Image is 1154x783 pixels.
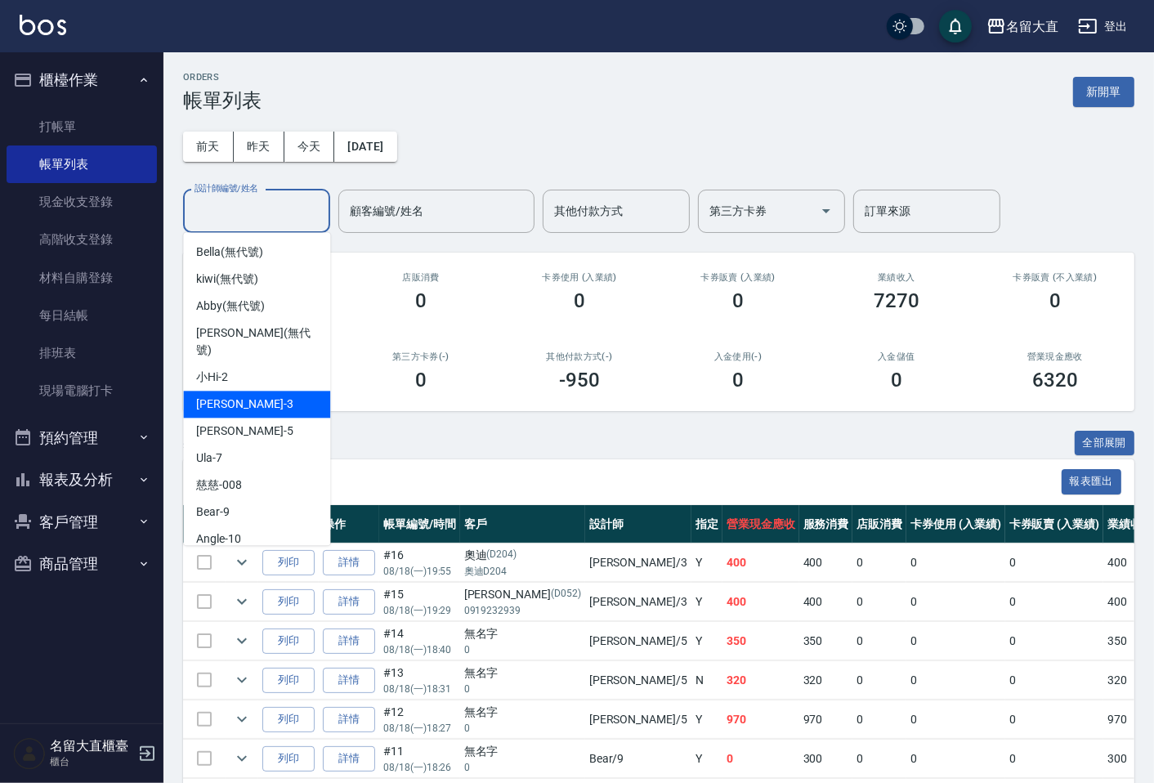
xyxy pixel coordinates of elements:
button: 客戶管理 [7,501,157,544]
h3: 0 [1049,289,1061,312]
td: 0 [1005,622,1104,660]
td: 970 [722,700,799,739]
span: Abby (無代號) [196,298,265,315]
h2: ORDERS [183,72,262,83]
td: 0 [1005,740,1104,778]
td: [PERSON_NAME] /5 [585,700,691,739]
td: 0 [852,544,906,582]
button: expand row [230,629,254,653]
div: [PERSON_NAME] [464,586,581,603]
a: 帳單列表 [7,145,157,183]
p: 08/18 (一) 19:55 [383,564,456,579]
td: Y [691,583,722,621]
td: N [691,661,722,700]
button: 前天 [183,132,234,162]
h2: 入金儲值 [837,351,956,362]
button: save [939,10,972,43]
td: 0 [852,661,906,700]
td: 0 [1005,544,1104,582]
a: 報表匯出 [1062,473,1122,489]
button: 預約管理 [7,417,157,459]
h3: 0 [415,289,427,312]
span: Angle -10 [196,530,241,548]
a: 高階收支登錄 [7,221,157,258]
th: 操作 [319,505,379,544]
a: 新開單 [1073,83,1134,99]
td: #16 [379,544,460,582]
button: 櫃檯作業 [7,59,157,101]
button: [DATE] [334,132,396,162]
span: [PERSON_NAME] -5 [196,423,293,440]
td: 0 [852,583,906,621]
td: 400 [722,544,799,582]
span: kiwi (無代號) [196,271,258,288]
td: 350 [799,622,853,660]
h2: 卡券販賣 (入業績) [678,272,798,283]
span: 訂單列表 [203,474,1062,490]
p: 0 [464,760,581,775]
th: 卡券販賣 (入業績) [1005,505,1104,544]
h2: 卡券使用 (入業績) [520,272,639,283]
td: 0 [906,740,1005,778]
td: Y [691,622,722,660]
button: 昨天 [234,132,284,162]
td: #15 [379,583,460,621]
p: 08/18 (一) 18:27 [383,721,456,736]
td: 320 [799,661,853,700]
p: (D052) [551,586,581,603]
td: Y [691,544,722,582]
span: Bear -9 [196,503,230,521]
td: 320 [722,661,799,700]
button: 登出 [1071,11,1134,42]
div: 無名字 [464,664,581,682]
div: 無名字 [464,743,581,760]
td: 0 [852,700,906,739]
div: 名留大直 [1006,16,1058,37]
td: 0 [906,700,1005,739]
h2: 營業現金應收 [995,351,1115,362]
button: 商品管理 [7,543,157,585]
td: Y [691,700,722,739]
button: 列印 [262,629,315,654]
div: 無名字 [464,704,581,721]
p: 0 [464,642,581,657]
a: 詳情 [323,589,375,615]
td: Bear /9 [585,740,691,778]
h3: 7270 [874,289,919,312]
button: 列印 [262,550,315,575]
h3: 帳單列表 [183,89,262,112]
button: Open [813,198,839,224]
th: 指定 [691,505,722,544]
button: 新開單 [1073,77,1134,107]
button: expand row [230,550,254,575]
a: 詳情 [323,668,375,693]
a: 詳情 [323,746,375,772]
td: Y [691,740,722,778]
h3: -950 [559,369,600,391]
div: 無名字 [464,625,581,642]
button: expand row [230,707,254,732]
h5: 名留大直櫃臺 [50,738,133,754]
p: 0919232939 [464,603,581,618]
a: 詳情 [323,707,375,732]
a: 每日結帳 [7,297,157,334]
td: 0 [1005,661,1104,700]
a: 排班表 [7,334,157,372]
h3: 6320 [1032,369,1078,391]
button: 名留大直 [980,10,1065,43]
button: 今天 [284,132,335,162]
td: 400 [799,544,853,582]
button: 全部展開 [1075,431,1135,456]
button: 列印 [262,746,315,772]
div: 奧迪 [464,547,581,564]
button: 列印 [262,589,315,615]
a: 現金收支登錄 [7,183,157,221]
p: 0 [464,682,581,696]
a: 詳情 [323,550,375,575]
td: 970 [799,700,853,739]
h2: 第三方卡券(-) [361,351,481,362]
td: 0 [852,622,906,660]
td: 400 [799,583,853,621]
td: [PERSON_NAME] /3 [585,583,691,621]
button: 報表匯出 [1062,469,1122,494]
